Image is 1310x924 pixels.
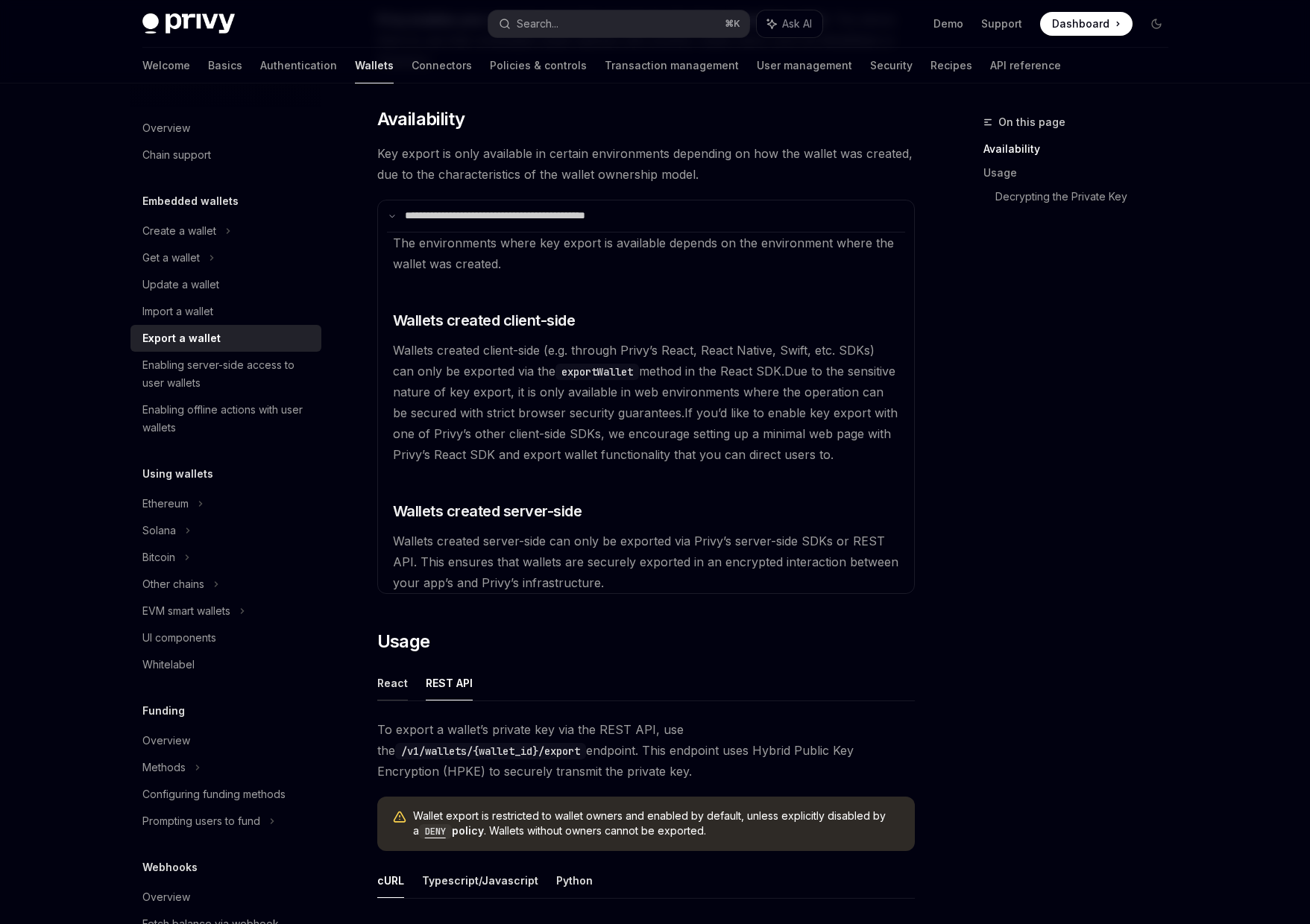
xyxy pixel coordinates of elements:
[419,824,452,839] code: DENY
[142,249,200,267] div: Get a wallet
[130,651,321,678] a: Whitelabel
[130,396,321,441] a: Enabling offline actions with user wallets
[142,548,175,566] div: Bitcoin
[393,405,898,462] span: If you’d like to enable key export with one of Privy’s other client-side SDKs, we encourage setti...
[142,276,219,294] div: Update a wallet
[377,630,430,654] span: Usage
[517,15,558,33] div: Search...
[757,48,852,83] a: User management
[142,146,211,164] div: Chain support
[998,113,1065,131] span: On this page
[142,656,195,674] div: Whitelabel
[142,495,189,513] div: Ethereum
[130,884,321,911] a: Overview
[142,702,185,720] h5: Funding
[142,759,186,776] div: Methods
[377,143,915,185] span: Key export is only available in certain environments depending on how the wallet was created, due...
[142,222,216,240] div: Create a wallet
[130,271,321,298] a: Update a wallet
[142,785,286,803] div: Configuring funding methods
[142,629,216,647] div: UI components
[983,161,1180,185] a: Usage
[142,303,213,320] div: Import a wallet
[130,142,321,168] a: Chain support
[355,48,394,83] a: Wallets
[426,665,473,700] button: REST API
[392,810,407,825] svg: Warning
[142,192,239,210] h5: Embedded wallets
[142,602,230,620] div: EVM smart wallets
[260,48,337,83] a: Authentication
[605,48,739,83] a: Transaction management
[142,356,312,392] div: Enabling server-side access to user wallets
[142,888,190,906] div: Overview
[1052,16,1109,31] span: Dashboard
[725,18,740,30] span: ⌘ K
[870,48,913,83] a: Security
[933,16,963,31] a: Demo
[1144,12,1168,36] button: Toggle dark mode
[393,534,898,590] span: Wallets created server-side can only be exported via Privy’s server-side SDKs or REST API. This e...
[930,48,972,83] a: Recipes
[757,10,822,37] button: Ask AI
[393,343,875,379] span: Wallets created client-side (e.g. through Privy’s React, React Native, Swift, etc. SDKs) can only...
[990,48,1061,83] a: API reference
[142,858,198,876] h5: Webhooks
[377,665,408,700] button: React
[377,719,915,782] span: To export a wallet’s private key via the REST API, use the endpoint. This endpoint uses Hybrid Pu...
[130,115,321,142] a: Overview
[555,364,639,380] code: exportWallet
[142,13,235,34] img: dark logo
[393,310,576,331] span: Wallets created client-side
[490,48,587,83] a: Policies & controls
[422,863,538,898] button: Typescript/Javascript
[395,743,586,759] code: /v1/wallets/{wallet_id}/export
[142,522,176,539] div: Solana
[556,863,593,898] button: Python
[488,10,749,37] button: Search...⌘K
[1040,12,1133,36] a: Dashboard
[393,501,582,522] span: Wallets created server-side
[130,352,321,396] a: Enabling server-side access to user wallets
[208,48,242,83] a: Basics
[130,781,321,808] a: Configuring funding methods
[142,401,312,437] div: Enabling offline actions with user wallets
[782,16,812,31] span: Ask AI
[142,732,190,750] div: Overview
[130,624,321,651] a: UI components
[142,575,204,593] div: Other chains
[130,325,321,352] a: Export a wallet
[142,48,190,83] a: Welcome
[412,48,472,83] a: Connectors
[413,808,900,839] span: Wallet export is restricted to wallet owners and enabled by default, unless explicitly disabled b...
[377,107,465,131] span: Availability
[995,185,1180,209] a: Decrypting the Private Key
[419,824,484,837] a: DENYpolicy
[142,329,221,347] div: Export a wallet
[983,137,1180,161] a: Availability
[142,812,260,830] div: Prompting users to fund
[393,235,894,271] span: The environments where key export is available depends on the environment where the wallet was cr...
[981,16,1022,31] a: Support
[130,727,321,754] a: Overview
[142,465,213,483] h5: Using wallets
[130,298,321,325] a: Import a wallet
[377,863,404,898] button: cURL
[393,364,895,420] span: Due to the sensitive nature of key export, it is only available in web environments where the ope...
[142,119,190,137] div: Overview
